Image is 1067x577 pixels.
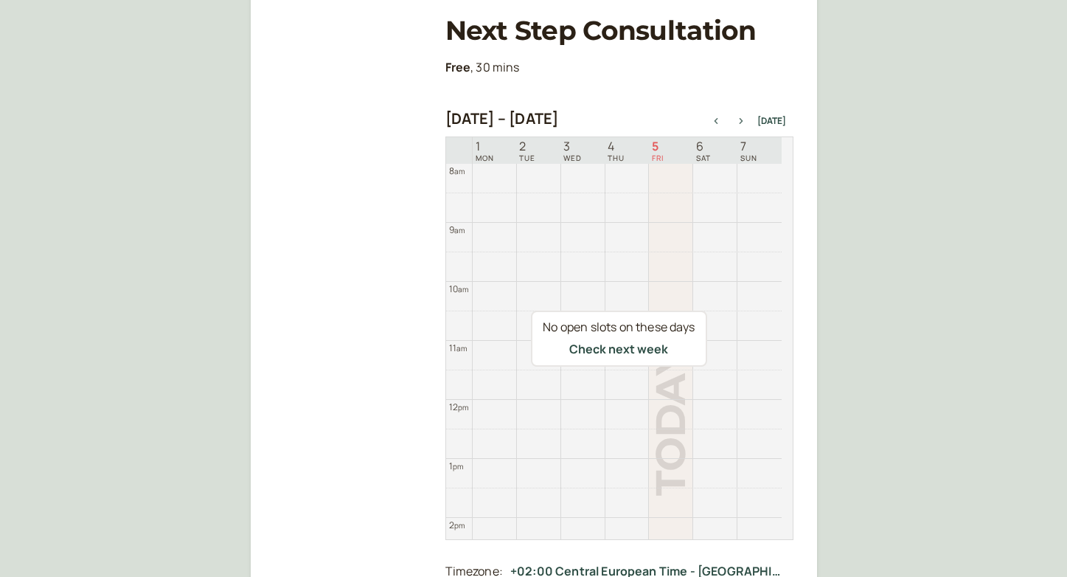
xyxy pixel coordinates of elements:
h1: Next Step Consultation [445,15,793,46]
b: Free [445,59,471,75]
p: , 30 mins [445,58,793,77]
button: [DATE] [757,116,786,126]
div: No open slots on these days [543,318,695,337]
h2: [DATE] – [DATE] [445,110,559,128]
button: Check next week [569,342,668,356]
